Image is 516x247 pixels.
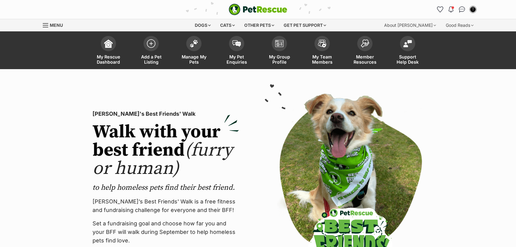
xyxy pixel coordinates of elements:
[361,39,369,48] img: member-resources-icon-8e73f808a243e03378d46382f2149f9095a855e16c252ad45f914b54edf8863c.svg
[351,54,379,65] span: Member Resources
[386,33,429,69] a: Support Help Desk
[403,40,412,47] img: help-desk-icon-fdf02630f3aa405de69fd3d07c3f3aa587a6932b1a1747fa1d2bba05be0121f9.svg
[180,54,208,65] span: Manage My Pets
[457,5,467,14] a: Conversations
[147,39,155,48] img: add-pet-listing-icon-0afa8454b4691262ce3f59096e99ab1cd57d4a30225e0717b998d2c9b9846f56.svg
[275,40,284,47] img: group-profile-icon-3fa3cf56718a62981997c0bc7e787c4b2cf8bcc04b72c1350f741eb67cf2f40e.svg
[394,54,421,65] span: Support Help Desk
[266,54,293,65] span: My Group Profile
[93,123,239,178] h2: Walk with your best friend
[137,54,165,65] span: Add a Pet Listing
[87,33,130,69] a: My Rescue Dashboard
[95,54,122,65] span: My Rescue Dashboard
[240,19,278,31] div: Other pets
[279,19,330,31] div: Get pet support
[104,39,113,48] img: dashboard-icon-eb2f2d2d3e046f16d808141f083e7271f6b2e854fb5c12c21221c1fb7104beca.svg
[446,5,456,14] button: Notifications
[343,33,386,69] a: Member Resources
[308,54,336,65] span: My Team Members
[173,33,215,69] a: Manage My Pets
[380,19,440,31] div: About [PERSON_NAME]
[442,19,478,31] div: Good Reads
[130,33,173,69] a: Add a Pet Listing
[301,33,343,69] a: My Team Members
[191,19,215,31] div: Dogs
[50,23,63,28] span: Menu
[223,54,250,65] span: My Pet Enquiries
[229,4,287,15] a: PetRescue
[318,40,326,48] img: team-members-icon-5396bd8760b3fe7c0b43da4ab00e1e3bb1a5d9ba89233759b79545d2d3fc5d0d.svg
[93,197,239,214] p: [PERSON_NAME]’s Best Friends' Walk is a free fitness and fundraising challenge for everyone and t...
[215,33,258,69] a: My Pet Enquiries
[93,139,233,180] span: (furry or human)
[93,219,239,245] p: Set a fundraising goal and choose how far you and your BFF will walk during September to help hom...
[229,4,287,15] img: logo-e224e6f780fb5917bec1dbf3a21bbac754714ae5b6737aabdf751b685950b380.svg
[435,5,478,14] ul: Account quick links
[468,5,478,14] button: My account
[232,40,241,47] img: pet-enquiries-icon-7e3ad2cf08bfb03b45e93fb7055b45f3efa6380592205ae92323e6603595dc1f.svg
[93,183,239,192] p: to help homeless pets find their best friend.
[470,6,476,12] img: Paiten Hunter profile pic
[43,19,67,30] a: Menu
[216,19,239,31] div: Cats
[449,6,453,12] img: notifications-46538b983faf8c2785f20acdc204bb7945ddae34d4c08c2a6579f10ce5e182be.svg
[190,40,198,48] img: manage-my-pets-icon-02211641906a0b7f246fdf0571729dbe1e7629f14944591b6c1af311fb30b64b.svg
[459,6,465,12] img: chat-41dd97257d64d25036548639549fe6c8038ab92f7586957e7f3b1b290dea8141.svg
[93,110,239,118] p: [PERSON_NAME]'s Best Friends' Walk
[435,5,445,14] a: Favourites
[258,33,301,69] a: My Group Profile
